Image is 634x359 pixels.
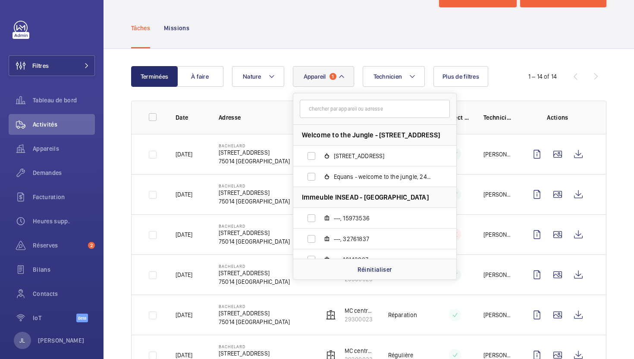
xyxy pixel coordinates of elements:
[373,73,402,80] span: Technicien
[177,66,223,87] button: À faire
[326,310,336,320] img: elevator.svg
[388,311,417,319] p: Réparation
[33,241,85,250] span: Réserves
[33,314,76,322] span: IoT
[33,144,95,153] span: Appareils
[176,190,192,199] p: [DATE]
[483,150,513,159] p: [PERSON_NAME]
[219,143,290,148] p: Bachelard
[483,230,513,239] p: [PERSON_NAME]
[219,349,290,358] p: [STREET_ADDRESS]
[334,255,434,264] span: ---, 16143087
[345,346,374,355] p: MC centre de tri 2
[33,265,95,274] span: Bilans
[433,66,488,87] button: Plus de filtres
[219,188,290,197] p: [STREET_ADDRESS]
[304,73,326,80] span: Appareil
[219,269,290,277] p: [STREET_ADDRESS]
[164,24,189,32] p: Missions
[219,229,290,237] p: [STREET_ADDRESS]
[88,242,95,249] span: 2
[483,113,513,122] p: Technicien
[219,197,290,206] p: 75014 [GEOGRAPHIC_DATA]
[176,311,192,319] p: [DATE]
[33,193,95,201] span: Facturation
[483,190,513,199] p: [PERSON_NAME]
[176,113,205,122] p: Date
[345,315,374,324] p: 29300023
[219,237,290,246] p: 75014 [GEOGRAPHIC_DATA]
[219,157,290,165] p: 75014 [GEOGRAPHIC_DATA]
[443,73,479,80] span: Plus de filtres
[131,66,178,87] button: Terminées
[363,66,425,87] button: Technicien
[232,66,284,87] button: Nature
[243,73,261,80] span: Nature
[32,61,49,70] span: Filtres
[483,270,513,279] p: [PERSON_NAME]
[334,152,434,160] span: [STREET_ADDRESS]
[345,306,374,315] p: MC centre de tri 2
[300,100,450,118] input: Chercher par appareil ou adresse
[76,314,88,322] span: Beta
[219,304,290,309] p: Bachelard
[528,72,557,81] div: 1 – 14 of 14
[334,172,434,181] span: Equans - welcome to the jungle, 24420676
[483,311,513,319] p: [PERSON_NAME]
[176,230,192,239] p: [DATE]
[293,66,354,87] button: Appareil1
[302,193,429,202] span: Immeuble INSEAD - [GEOGRAPHIC_DATA]
[219,148,290,157] p: [STREET_ADDRESS]
[9,55,95,76] button: Filtres
[527,113,589,122] p: Actions
[358,265,392,274] p: Réinitialiser
[219,318,290,326] p: 75014 [GEOGRAPHIC_DATA]
[131,24,150,32] p: Tâches
[302,130,440,140] span: Welcome to the Jungle - [STREET_ADDRESS]
[19,336,25,345] p: JL
[38,336,85,345] p: [PERSON_NAME]
[33,168,95,177] span: Demandes
[334,235,434,243] span: ---, 32761837
[33,96,95,105] span: Tableau de bord
[219,183,290,188] p: Bachelard
[330,73,336,80] span: 1
[176,150,192,159] p: [DATE]
[219,277,290,286] p: 75014 [GEOGRAPHIC_DATA]
[219,113,310,122] p: Adresse
[219,264,290,269] p: Bachelard
[33,289,95,298] span: Contacts
[176,270,192,279] p: [DATE]
[334,214,434,222] span: ---, 15973536
[219,309,290,318] p: [STREET_ADDRESS]
[33,217,95,226] span: Heures supp.
[219,223,290,229] p: Bachelard
[219,344,290,349] p: Bachelard
[33,120,95,129] span: Activités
